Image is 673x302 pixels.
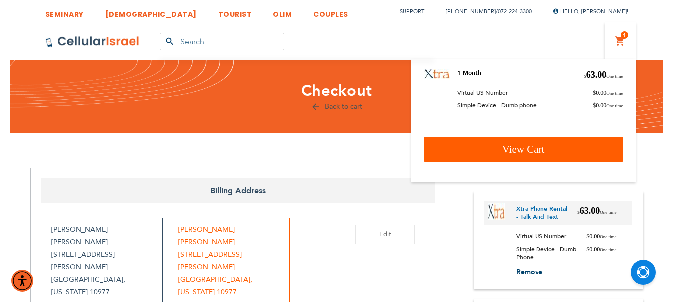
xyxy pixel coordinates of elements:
span: View Cart [502,143,545,155]
a: Xtra phone rental - Talk and Text [516,205,570,221]
span: One time [600,234,616,239]
span: Checkout [301,80,372,101]
span: One time [606,74,623,79]
img: Cellular Israel Logo [45,36,140,48]
a: [DEMOGRAPHIC_DATA] [105,2,197,21]
img: Xtra phone rental - Talk and Text [424,69,450,79]
a: COUPLES [313,2,348,21]
a: Back to cart [311,102,362,111]
span: $ [593,102,596,109]
span: One time [600,210,616,215]
span: Simple Device - Dumb phone [516,245,587,261]
span: 0.00 [593,101,623,109]
a: [PHONE_NUMBER] [446,8,496,15]
a: 1 [615,35,626,47]
span: One time [606,103,623,108]
input: Search [160,33,284,50]
img: Xtra phone rental - Talk and Text [488,203,505,220]
a: TOURIST [218,2,252,21]
button: Edit [355,225,415,244]
a: OLIM [273,2,292,21]
a: 072-224-3300 [498,8,532,15]
span: $ [586,246,589,253]
div: Accessibility Menu [11,270,33,292]
span: Hello, [PERSON_NAME]! [553,8,628,15]
li: / [436,4,532,19]
span: Billing Address [41,178,435,203]
span: One time [600,247,616,252]
span: 1 [623,31,626,39]
span: One time [606,91,623,96]
span: $ [586,233,589,240]
span: Simple Device - Dumb phone [457,101,537,109]
span: $ [577,210,580,215]
a: 1 Month [457,69,481,77]
span: 0.00 [586,245,616,261]
span: 0.00 [593,89,623,97]
span: $ [584,74,586,79]
span: 0.00 [586,232,616,240]
span: Virtual US Number [457,89,508,97]
span: Remove [516,267,542,277]
span: Edit [379,230,391,239]
span: 63.00 [584,69,623,81]
span: $ [593,89,596,96]
span: Virtual US Number [516,232,574,240]
span: 63.00 [577,205,616,221]
a: SEMINARY [45,2,84,21]
a: Support [400,8,424,15]
a: View Cart [424,137,623,162]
